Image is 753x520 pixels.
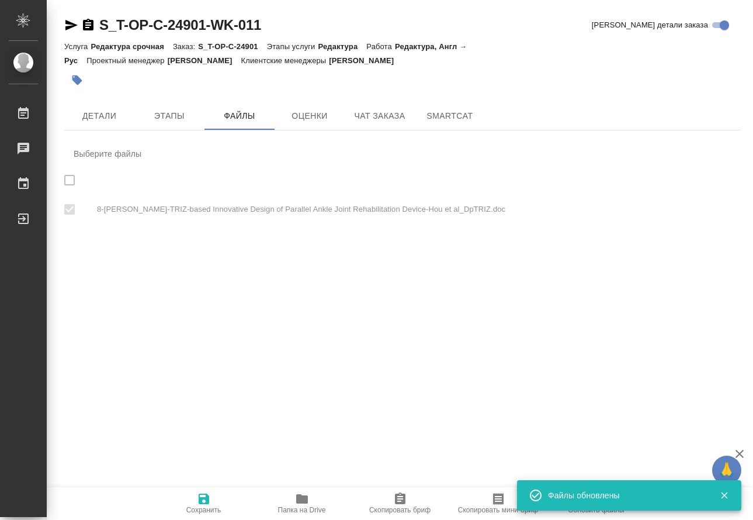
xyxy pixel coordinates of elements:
[64,67,90,93] button: Добавить тэг
[198,42,266,51] p: S_T-OP-C-24901
[168,56,241,65] p: [PERSON_NAME]
[712,456,741,485] button: 🙏
[86,56,167,65] p: Проектный менеджер
[712,490,736,501] button: Закрыть
[318,42,367,51] p: Редактура
[352,109,408,123] span: Чат заказа
[282,109,338,123] span: Оценки
[64,18,78,32] button: Скопировать ссылку для ЯМессенджера
[241,56,329,65] p: Клиентские менеджеры
[64,140,740,168] div: Выберите файлы
[91,42,172,51] p: Редактура срочная
[81,18,95,32] button: Скопировать ссылку
[717,458,737,483] span: 🙏
[548,490,702,501] div: Файлы обновлены
[64,42,91,51] p: Услуга
[99,17,261,33] a: S_T-OP-C-24901-WK-011
[211,109,268,123] span: Файлы
[267,42,318,51] p: Этапы услуги
[71,109,127,123] span: Детали
[141,109,197,123] span: Этапы
[173,42,198,51] p: Заказ:
[329,56,402,65] p: [PERSON_NAME]
[366,42,395,51] p: Работа
[422,109,478,123] span: SmartCat
[592,19,708,31] span: [PERSON_NAME] детали заказа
